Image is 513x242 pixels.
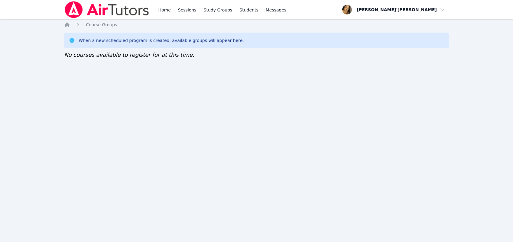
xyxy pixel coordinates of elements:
[64,22,449,28] nav: Breadcrumb
[266,7,287,13] span: Messages
[64,1,150,18] img: Air Tutors
[86,22,117,27] span: Course Groups
[64,52,194,58] span: No courses available to register for at this time.
[79,37,244,43] div: When a new scheduled program is created, available groups will appear here.
[86,22,117,28] a: Course Groups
